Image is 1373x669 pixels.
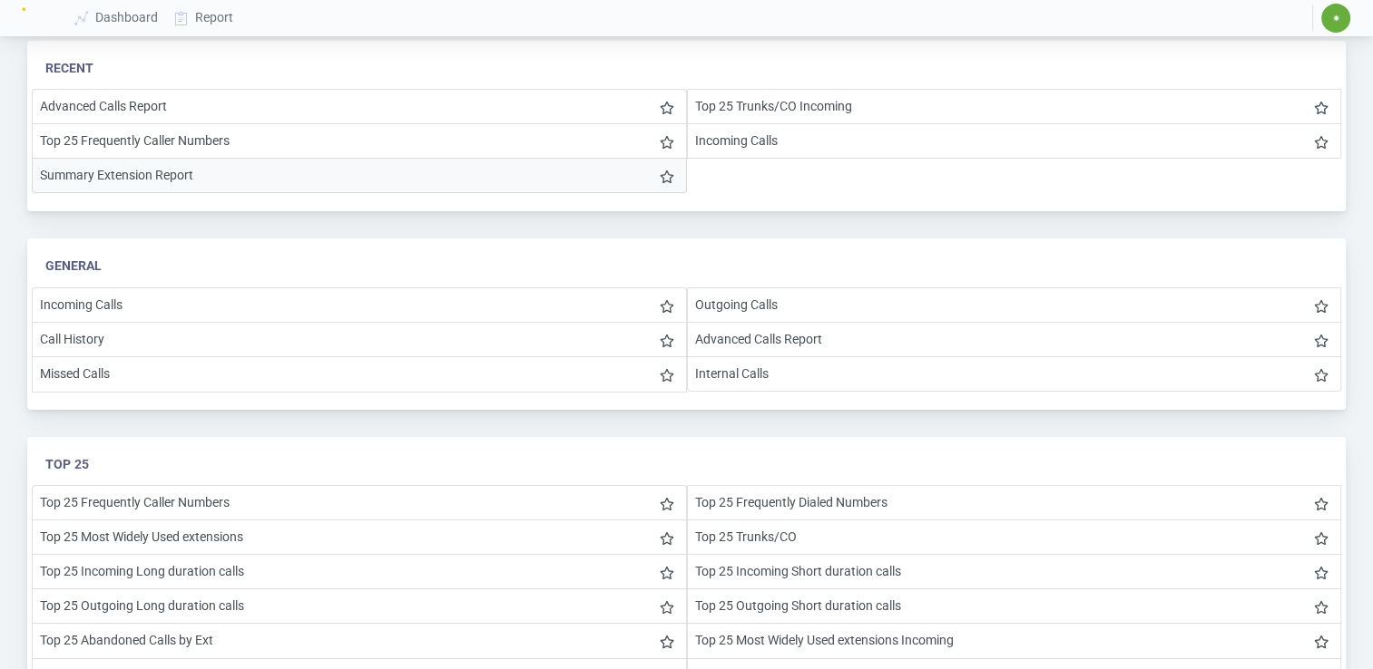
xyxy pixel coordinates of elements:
a: Report [167,1,242,34]
button: ✷ [1320,3,1351,34]
a: Dashboard [67,1,167,34]
li: Top 25 Frequently Caller Numbers [32,485,687,520]
li: Advanced Calls Report [687,322,1342,357]
li: Call History [32,322,687,357]
li: Advanced Calls Report [32,89,687,124]
li: Incoming Calls [32,287,687,323]
li: Top 25 Incoming Long duration calls [32,554,687,589]
div: Recent [45,59,1328,78]
li: Top 25 Frequently Caller Numbers [32,123,687,159]
li: Top 25 Abandoned Calls by Ext [32,623,687,658]
li: Top 25 Trunks/CO Incoming [687,89,1342,124]
li: Top 25 Outgoing Short duration calls [687,588,1342,624]
div: Top 25 [45,455,1328,474]
img: Logo [22,7,44,29]
div: General [45,257,1328,276]
span: ✷ [1332,13,1340,24]
li: Top 25 Frequently Dialed Numbers [687,485,1342,520]
li: Top 25 Most Widely Used extensions [32,519,687,555]
li: Top 25 Trunks/CO [687,519,1342,555]
li: Top 25 Most Widely Used extensions Incoming [687,623,1342,658]
li: Missed Calls [32,356,687,393]
li: Summary Extension Report [32,158,687,193]
li: Top 25 Incoming Short duration calls [687,554,1342,589]
li: Outgoing Calls [687,287,1342,323]
li: Internal Calls [687,356,1342,392]
li: Top 25 Outgoing Long duration calls [32,588,687,624]
li: Incoming Calls [687,123,1342,159]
